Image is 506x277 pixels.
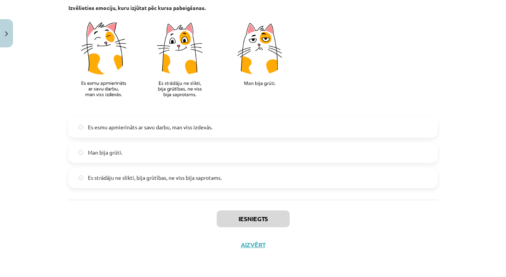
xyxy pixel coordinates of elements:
span: Es strādāju ne slikti, bija grūtības, ne viss bija saprotams. [88,174,222,182]
span: Izvēlieties emociju, kuru izjūtat pēc kursa pabeigšanas. [68,4,206,11]
span: Es esmu apmierināts ar savu darbu, man viss izdevās. [88,123,212,131]
button: Iesniegts [217,210,290,227]
input: Man bija grūti. [78,150,83,155]
input: Es strādāju ne slikti, bija grūtības, ne viss bija saprotams. [78,175,83,180]
img: icon-close-lesson-0947bae3869378f0d4975bcd49f059093ad1ed9edebbc8119c70593378902aed.svg [5,31,8,36]
span: Man bija grūti. [88,148,122,156]
button: Aizvērt [238,241,268,249]
input: Es esmu apmierināts ar savu darbu, man viss izdevās. [78,125,83,130]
